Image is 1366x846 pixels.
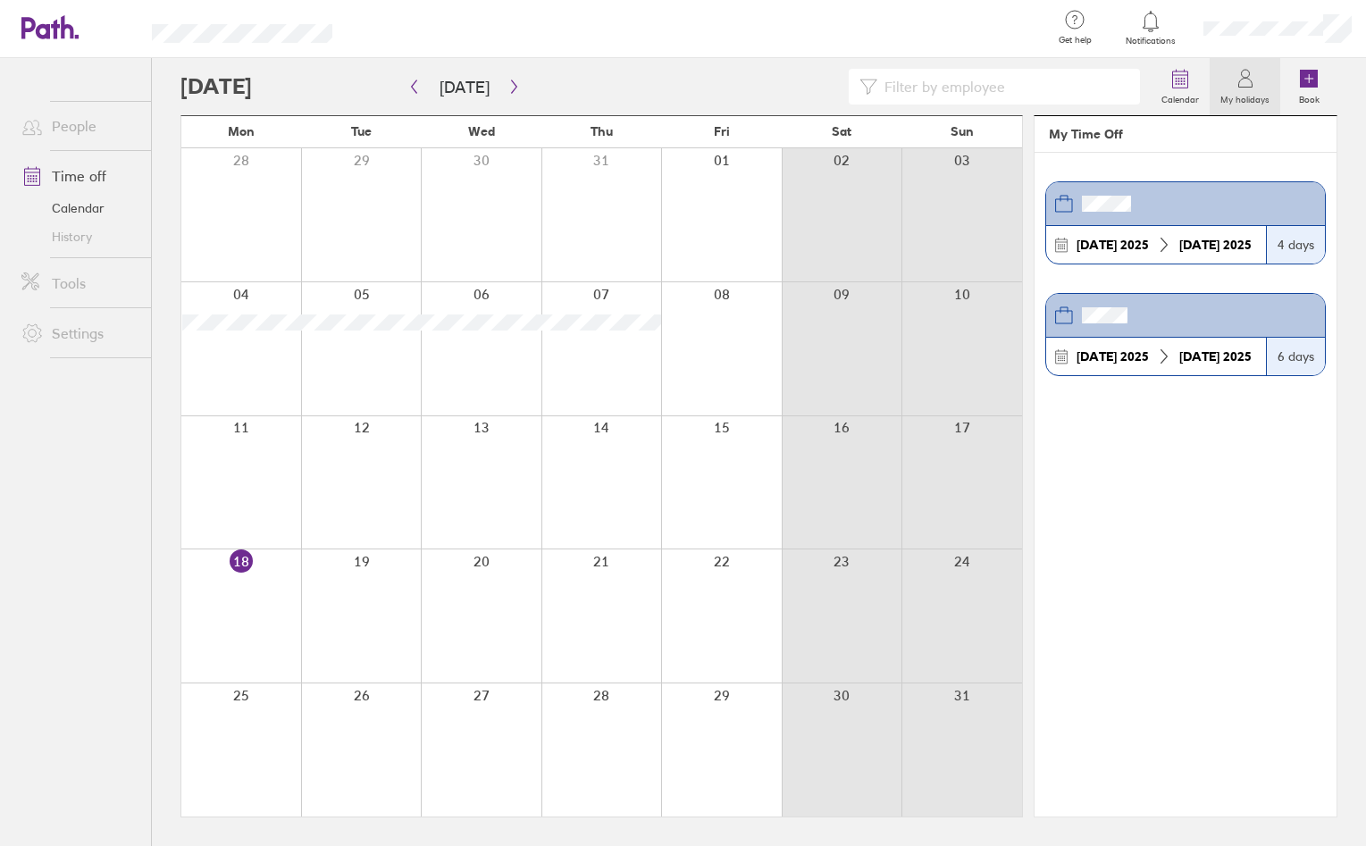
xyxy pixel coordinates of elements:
div: 2025 [1172,238,1259,252]
a: [DATE] 2025[DATE] 20256 days [1045,293,1326,376]
span: Sun [951,124,974,138]
strong: [DATE] [1179,237,1219,253]
a: My holidays [1210,58,1280,115]
strong: [DATE] [1179,348,1219,364]
span: Tue [351,124,372,138]
strong: [DATE] [1077,237,1117,253]
button: [DATE] [425,72,504,102]
a: History [7,222,151,251]
div: 2025 [1069,238,1156,252]
a: People [7,108,151,144]
span: Sat [832,124,851,138]
a: Calendar [1151,58,1210,115]
span: Fri [714,124,730,138]
a: Notifications [1122,9,1180,46]
a: Time off [7,158,151,194]
span: Thu [591,124,613,138]
label: My holidays [1210,89,1280,105]
div: 6 days [1266,338,1325,375]
div: 2025 [1069,349,1156,364]
label: Calendar [1151,89,1210,105]
span: Notifications [1122,36,1180,46]
label: Book [1288,89,1330,105]
a: Calendar [7,194,151,222]
a: Tools [7,265,151,301]
span: Mon [228,124,255,138]
div: 4 days [1266,226,1325,264]
a: Settings [7,315,151,351]
div: 2025 [1172,349,1259,364]
a: [DATE] 2025[DATE] 20254 days [1045,181,1326,264]
strong: [DATE] [1077,348,1117,364]
a: Book [1280,58,1337,115]
header: My Time Off [1035,116,1337,153]
span: Get help [1046,35,1104,46]
input: Filter by employee [877,70,1129,104]
span: Wed [468,124,495,138]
